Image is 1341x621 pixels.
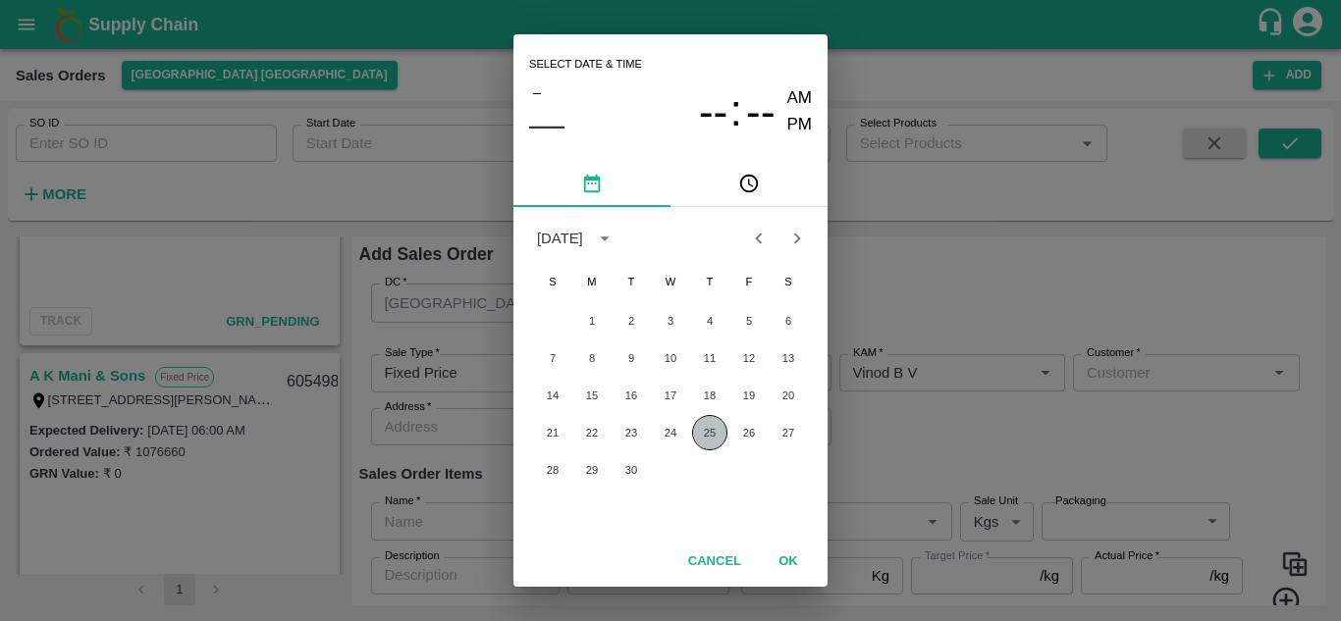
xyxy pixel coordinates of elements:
button: – [529,79,545,105]
button: 4 [692,303,727,338]
button: 1 [574,303,610,338]
button: PM [787,112,813,138]
button: -- [746,85,776,137]
button: 8 [574,340,610,376]
div: [DATE] [537,228,583,249]
button: OK [757,544,820,579]
button: calendar view is open, switch to year view [589,223,620,254]
span: Tuesday [614,262,649,301]
span: -- [746,86,776,137]
button: 19 [731,378,767,413]
button: 14 [535,378,570,413]
button: -- [699,85,728,137]
button: 29 [574,452,610,488]
button: 28 [535,452,570,488]
span: Wednesday [653,262,688,301]
button: 6 [771,303,806,338]
button: 15 [574,378,610,413]
span: Sunday [535,262,570,301]
button: pick date [513,160,670,207]
button: 25 [692,415,727,450]
button: 20 [771,378,806,413]
button: 7 [535,340,570,376]
span: Select date & time [529,50,642,79]
button: 18 [692,378,727,413]
button: 27 [771,415,806,450]
button: 12 [731,340,767,376]
button: 10 [653,340,688,376]
button: –– [529,105,564,144]
button: 30 [614,452,649,488]
button: 22 [574,415,610,450]
span: Friday [731,262,767,301]
span: Thursday [692,262,727,301]
button: 3 [653,303,688,338]
span: Monday [574,262,610,301]
button: 11 [692,340,727,376]
button: 5 [731,303,767,338]
span: : [729,85,741,137]
button: Next month [778,220,816,257]
button: 16 [614,378,649,413]
span: -- [699,86,728,137]
button: Previous month [740,220,778,257]
button: AM [787,85,813,112]
button: pick time [670,160,828,207]
button: 2 [614,303,649,338]
button: 24 [653,415,688,450]
button: 23 [614,415,649,450]
button: 21 [535,415,570,450]
button: Cancel [680,544,749,579]
button: 13 [771,340,806,376]
span: Saturday [771,262,806,301]
button: 17 [653,378,688,413]
button: 9 [614,340,649,376]
span: – [533,79,541,105]
button: 26 [731,415,767,450]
